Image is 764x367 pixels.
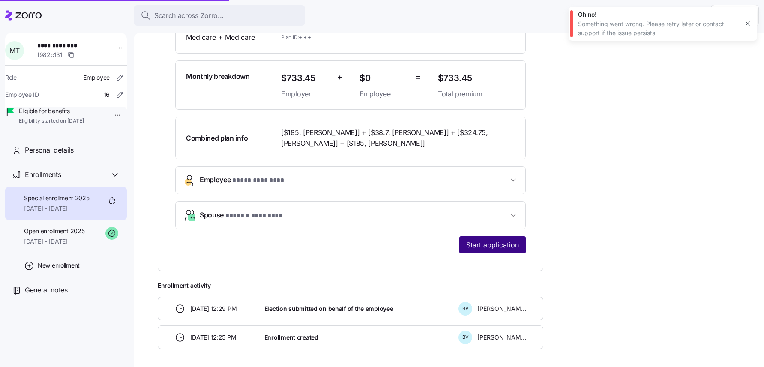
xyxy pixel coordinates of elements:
[5,73,17,82] span: Role
[25,169,61,180] span: Enrollments
[462,335,469,340] span: B V
[24,237,84,246] span: [DATE] - [DATE]
[158,281,543,290] span: Enrollment activity
[438,71,515,85] span: $733.45
[83,73,110,82] span: Employee
[466,240,519,250] span: Start application
[264,304,393,313] span: Election submitted on behalf of the employee
[477,304,526,313] span: [PERSON_NAME]
[9,47,19,54] span: M T
[186,133,248,144] span: Combined plan info
[477,333,526,342] span: [PERSON_NAME]
[24,227,84,235] span: Open enrollment 2025
[264,333,318,342] span: Enrollment created
[337,71,342,84] span: +
[38,261,80,270] span: New enrollment
[281,127,498,149] span: [$185, [PERSON_NAME]] + [$38.7, [PERSON_NAME]] + [$324.75, [PERSON_NAME]] + [$185, [PERSON_NAME]]
[19,117,84,125] span: Eligibility started on [DATE]
[25,145,74,156] span: Personal details
[19,107,84,115] span: Eligible for benefits
[134,5,305,26] button: Search across Zorro...
[200,174,284,186] span: Employee
[24,204,90,213] span: [DATE] - [DATE]
[25,285,68,295] span: General notes
[186,71,250,82] span: Monthly breakdown
[37,51,63,59] span: f982c131
[5,90,39,99] span: Employee ID
[578,10,738,19] div: Oh no!
[360,89,409,99] span: Employee
[200,210,284,221] span: Spouse
[416,71,421,84] span: =
[104,90,110,99] span: 16
[281,33,311,41] span: Plan ID: + + +
[578,20,738,37] div: Something went wrong. Please retry later or contact support if the issue persists
[190,333,237,342] span: [DATE] 12:25 PM
[360,71,409,85] span: $0
[24,194,90,202] span: Special enrollment 2025
[438,89,515,99] span: Total premium
[281,71,330,85] span: $733.45
[459,236,526,253] button: Start application
[154,10,224,21] span: Search across Zorro...
[281,89,330,99] span: Employer
[462,306,469,311] span: B V
[190,304,237,313] span: [DATE] 12:29 PM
